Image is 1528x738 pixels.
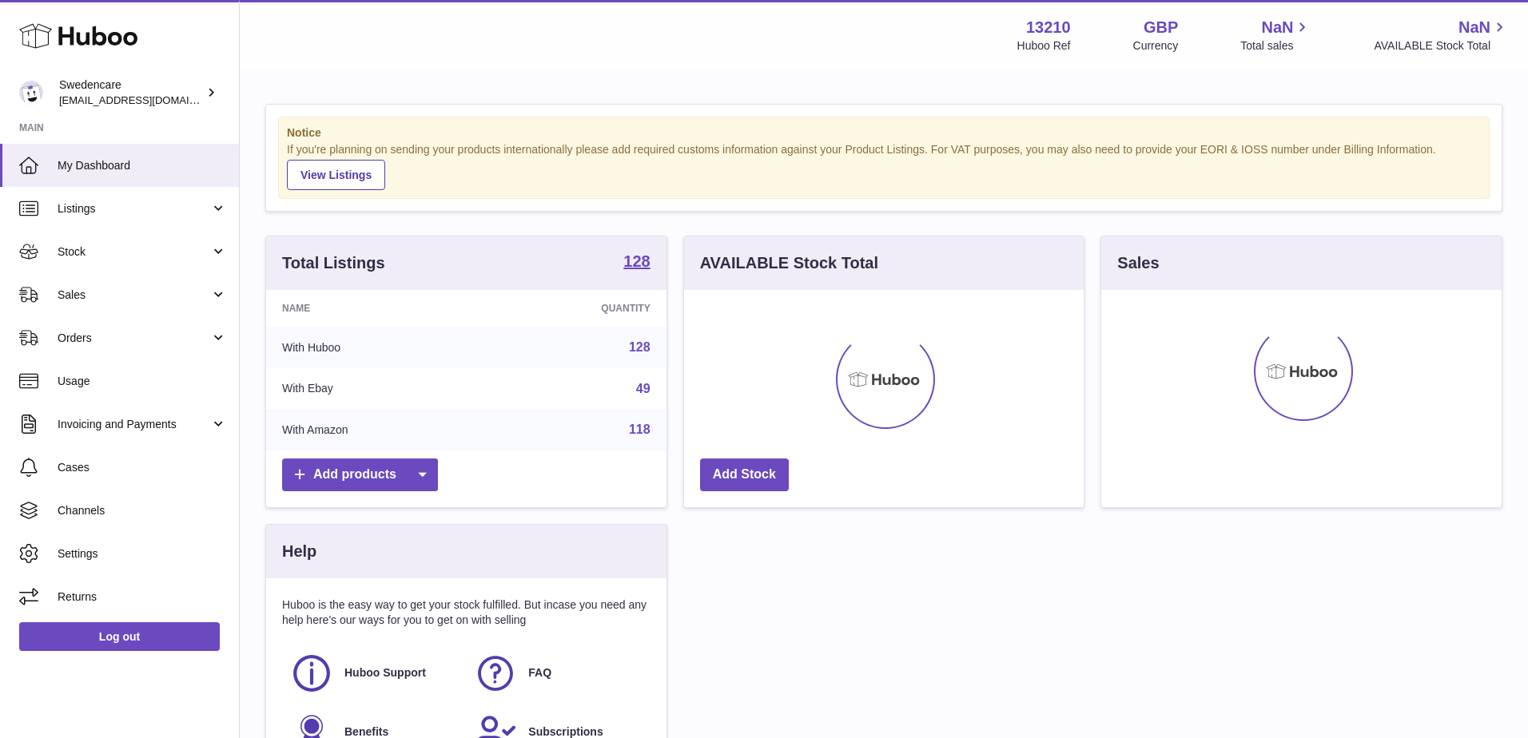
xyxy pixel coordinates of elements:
span: Returns [58,589,227,605]
span: AVAILABLE Stock Total [1374,38,1509,54]
span: Sales [58,288,210,303]
th: Name [266,290,485,327]
a: NaN AVAILABLE Stock Total [1374,17,1509,54]
span: NaN [1261,17,1293,38]
span: Channels [58,503,227,518]
strong: Notice [287,125,1481,141]
strong: 128 [623,253,650,269]
div: If you're planning on sending your products internationally please add required customs informati... [287,142,1481,190]
span: [EMAIL_ADDRESS][DOMAIN_NAME] [59,93,235,106]
span: Huboo Support [344,665,426,680]
strong: GBP [1144,17,1178,38]
span: Cases [58,460,227,475]
span: Listings [58,201,210,216]
h3: Total Listings [282,252,385,274]
span: Orders [58,331,210,346]
span: Settings [58,546,227,561]
h3: Help [282,541,316,562]
span: Total sales [1240,38,1311,54]
a: 118 [629,423,651,436]
a: 49 [636,382,651,395]
div: Swedencare [59,77,203,108]
div: Currency [1133,38,1179,54]
a: Huboo Support [290,652,458,695]
span: FAQ [528,665,551,680]
a: 128 [623,253,650,272]
span: Stock [58,244,210,260]
span: My Dashboard [58,158,227,173]
a: View Listings [287,160,385,190]
a: Log out [19,622,220,651]
div: Huboo Ref [1017,38,1071,54]
span: Usage [58,374,227,389]
h3: Sales [1117,252,1159,274]
a: NaN Total sales [1240,17,1311,54]
img: gemma.horsfield@swedencare.co.uk [19,81,43,105]
a: Add Stock [700,458,789,491]
p: Huboo is the easy way to get your stock fulfilled. But incase you need any help here's our ways f... [282,597,651,628]
h3: AVAILABLE Stock Total [700,252,878,274]
span: Invoicing and Payments [58,417,210,432]
th: Quantity [485,290,667,327]
td: With Huboo [266,327,485,368]
strong: 13210 [1026,17,1071,38]
a: 128 [629,340,651,354]
span: NaN [1458,17,1490,38]
td: With Amazon [266,409,485,450]
a: FAQ [474,652,642,695]
a: Add products [282,458,438,491]
td: With Ebay [266,368,485,410]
